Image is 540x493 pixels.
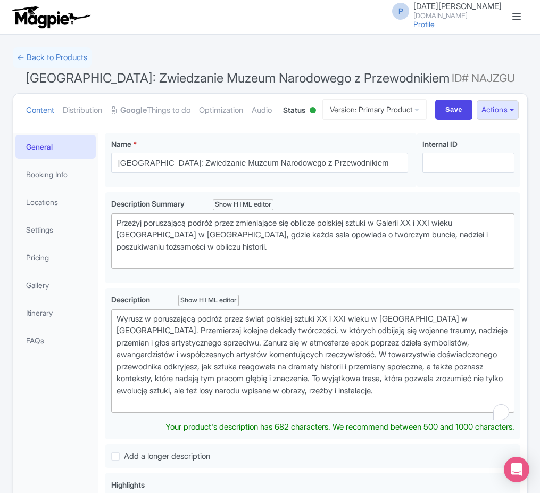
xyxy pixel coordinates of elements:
a: Locations [15,190,96,214]
a: FAQs [15,328,96,352]
input: Save [435,100,472,120]
a: Content [26,94,54,127]
a: ← Back to Products [13,47,92,68]
span: Internal ID [422,139,458,149]
div: Active [308,103,318,119]
a: Pricing [15,245,96,269]
a: P [DATE][PERSON_NAME] [DOMAIN_NAME] [386,2,502,19]
span: [GEOGRAPHIC_DATA]: Zwiedzanie Muzeum Narodowego z Przewodnikiem [26,70,450,86]
a: Distribution [63,94,102,127]
span: Highlights [111,480,145,489]
a: Booking Info [15,162,96,186]
div: Your product's description has 682 characters. We recommend between 500 and 1000 characters. [165,421,514,433]
a: Settings [15,218,96,242]
strong: Google [120,104,147,117]
span: Status [283,104,305,116]
span: Description Summary [111,199,186,208]
a: Audio [252,94,272,127]
span: Add a longer description [124,451,210,461]
a: GoogleThings to do [111,94,190,127]
span: [DATE][PERSON_NAME] [413,1,502,11]
span: ID# NAJZGU [452,68,515,89]
img: logo-ab69f6fb50320c5b225c76a69d11143b.png [10,5,92,29]
a: Itinerary [15,301,96,325]
a: Optimization [199,94,243,127]
a: Version: Primary Product [322,99,427,120]
div: Show HTML editor [178,295,239,306]
button: Actions [477,100,519,120]
a: General [15,135,96,159]
div: Open Intercom Messenger [504,457,529,482]
span: P [392,3,409,20]
a: Gallery [15,273,96,297]
trix-editor: To enrich screen reader interactions, please activate Accessibility in Grammarly extension settings [111,309,515,413]
a: Profile [413,20,435,29]
span: Name [111,139,131,149]
small: [DOMAIN_NAME] [413,12,502,19]
div: Przeżyj poruszającą podróż przez zmieniające się oblicze polskiej sztuki w Galerii XX i XXI wieku... [117,217,510,265]
span: Description [111,295,152,304]
div: Show HTML editor [213,199,274,210]
div: Wyrusz w poruszającą podróż przez świat polskiej sztuki XX i XXI wieku w [GEOGRAPHIC_DATA] w [GEO... [117,313,510,409]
